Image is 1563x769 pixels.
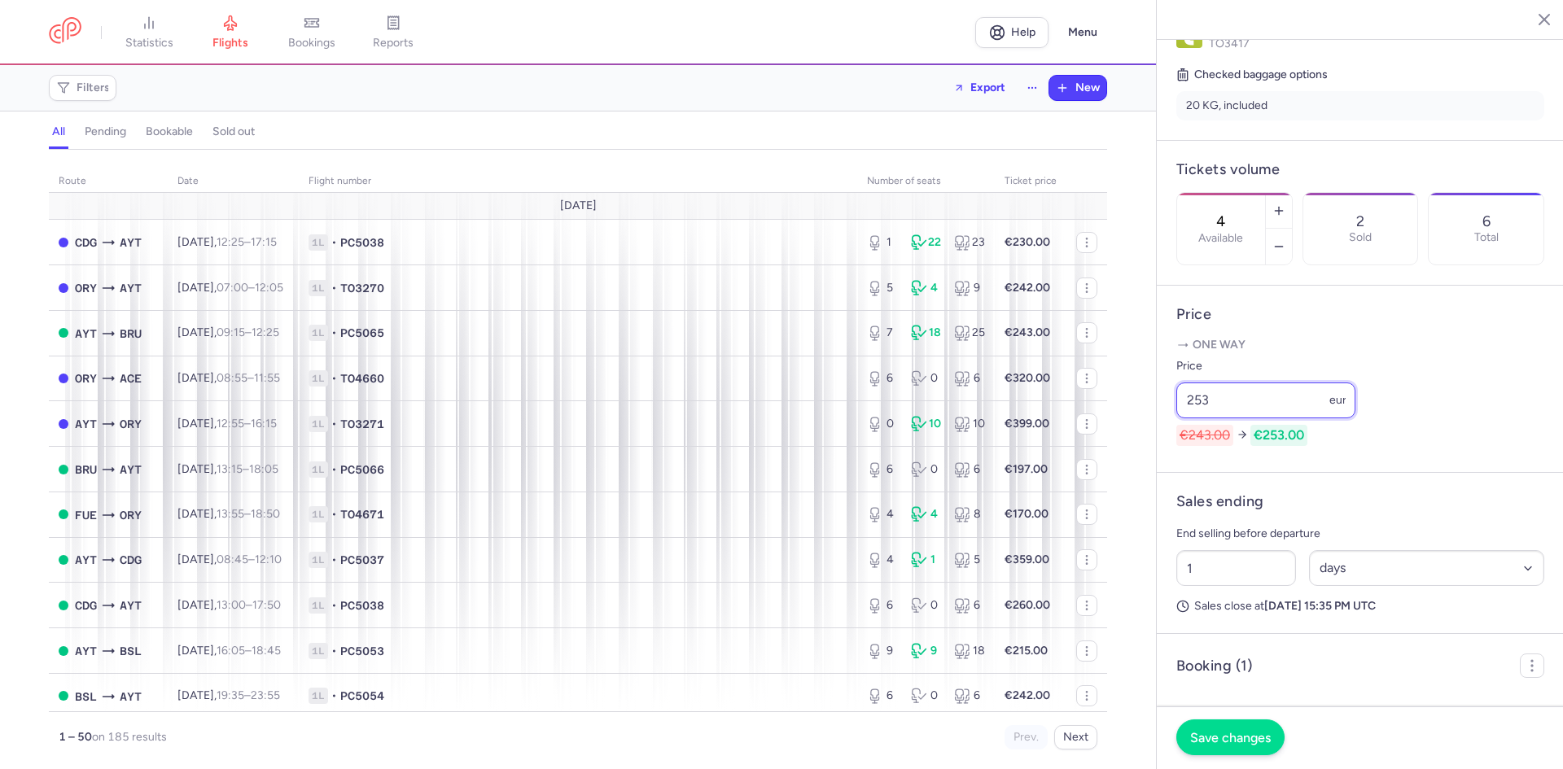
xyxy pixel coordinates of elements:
[177,598,281,612] span: [DATE],
[217,235,244,249] time: 12:25
[217,507,244,521] time: 13:55
[75,234,97,251] span: CDG
[1005,644,1048,658] strong: €215.00
[249,462,278,476] time: 18:05
[867,643,898,659] div: 9
[340,280,384,296] span: TO3270
[1209,37,1250,50] span: TO3417
[217,462,278,476] span: –
[340,643,384,659] span: PC5053
[995,169,1066,194] th: Ticket price
[1005,326,1050,339] strong: €243.00
[1075,81,1100,94] span: New
[217,688,244,702] time: 19:35
[217,326,279,339] span: –
[1176,524,1544,544] p: End selling before departure
[911,234,942,251] div: 22
[943,75,1016,101] button: Export
[120,415,142,433] span: ORY
[252,598,281,612] time: 17:50
[331,506,337,522] span: •
[120,461,142,478] span: AYT
[177,644,281,658] span: [DATE],
[340,416,384,432] span: TO3271
[75,596,97,614] span: CDG
[49,169,168,194] th: route
[125,36,173,50] span: statistics
[331,552,337,568] span: •
[954,552,985,568] div: 5
[857,169,995,194] th: number of seats
[911,461,942,478] div: 0
[120,279,142,297] span: AYT
[120,596,142,614] span: AYT
[85,125,126,139] h4: pending
[120,325,142,343] span: BRU
[331,234,337,251] span: •
[954,416,985,432] div: 10
[1474,231,1499,244] p: Total
[1176,425,1233,446] span: €243.00
[120,234,142,251] span: AYT
[340,370,384,387] span: TO4660
[352,15,434,50] a: reports
[911,506,942,522] div: 4
[49,17,81,47] a: CitizenPlane red outlined logo
[217,326,245,339] time: 09:15
[309,461,328,478] span: 1L
[217,417,277,430] span: –
[1183,704,1538,723] div: (2 PAX)
[867,370,898,387] div: 6
[75,506,97,524] span: FUE
[212,36,248,50] span: flights
[560,199,597,212] span: [DATE]
[255,281,283,295] time: 12:05
[1329,393,1346,407] span: eur
[217,553,282,566] span: –
[911,597,942,614] div: 0
[252,326,279,339] time: 12:25
[911,325,942,341] div: 18
[177,326,279,339] span: [DATE],
[954,280,985,296] div: 9
[911,643,942,659] div: 9
[309,688,328,704] span: 1L
[954,370,985,387] div: 6
[911,688,942,704] div: 0
[120,642,142,660] span: BSL
[911,370,942,387] div: 0
[217,371,247,385] time: 08:55
[373,36,414,50] span: reports
[212,125,255,139] h4: sold out
[177,417,277,430] span: [DATE],
[1176,337,1544,353] p: One way
[954,461,985,478] div: 6
[217,462,243,476] time: 13:15
[177,688,280,702] span: [DATE],
[217,688,280,702] span: –
[309,643,328,659] span: 1L
[217,553,248,566] time: 08:45
[251,417,277,430] time: 16:15
[1011,26,1035,38] span: Help
[1176,550,1296,586] input: ##
[251,507,280,521] time: 18:50
[75,279,97,297] span: ORY
[954,643,985,659] div: 18
[867,506,898,522] div: 4
[309,552,328,568] span: 1L
[954,597,985,614] div: 6
[970,81,1005,94] span: Export
[867,325,898,341] div: 7
[177,507,280,521] span: [DATE],
[331,325,337,341] span: •
[1176,719,1285,755] button: Save changes
[271,15,352,50] a: bookings
[120,551,142,569] span: CDG
[309,325,328,341] span: 1L
[1183,704,1538,741] button: CPBVPR(2 PAX)€466.00[PERSON_NAME], [PERSON_NAME]
[146,125,193,139] h4: bookable
[309,506,328,522] span: 1L
[75,551,97,569] span: AYT
[254,371,280,385] time: 11:55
